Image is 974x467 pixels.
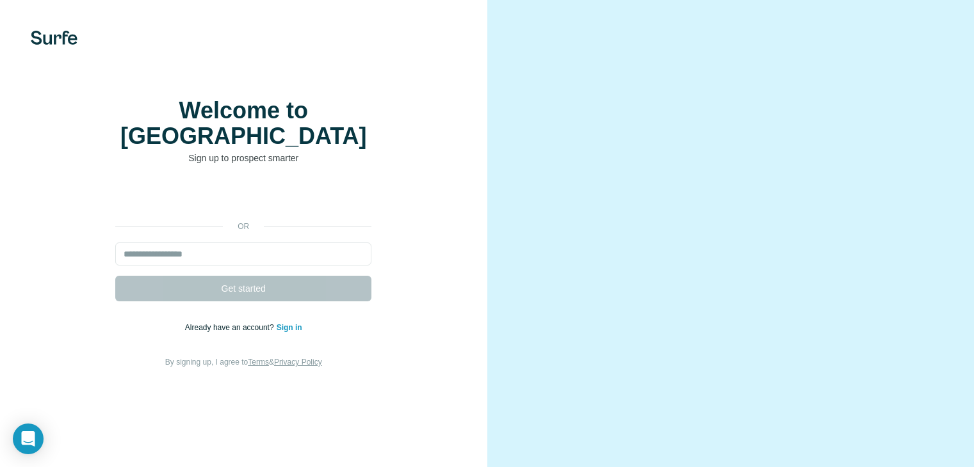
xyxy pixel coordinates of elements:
p: Sign up to prospect smarter [115,152,371,164]
span: Already have an account? [185,323,277,332]
a: Terms [248,358,269,367]
iframe: Botão "Fazer login com o Google" [109,184,378,212]
span: By signing up, I agree to & [165,358,322,367]
a: Privacy Policy [274,358,322,367]
p: or [223,221,264,232]
a: Sign in [277,323,302,332]
h1: Welcome to [GEOGRAPHIC_DATA] [115,98,371,149]
div: Open Intercom Messenger [13,423,44,454]
img: Surfe's logo [31,31,77,45]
